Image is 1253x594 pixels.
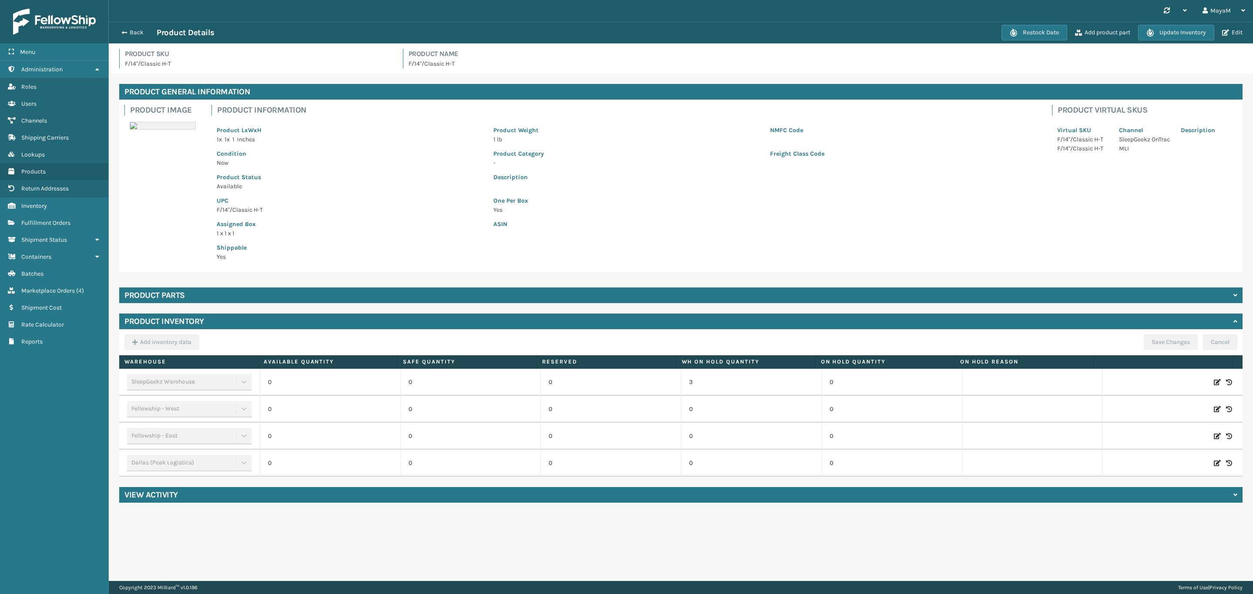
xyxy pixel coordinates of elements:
p: ASIN [493,220,1036,229]
p: Description [1181,126,1232,135]
td: 0 [681,423,821,450]
span: Lookups [21,151,45,158]
p: Condition [217,149,483,158]
p: Virtual SKU [1057,126,1109,135]
h3: Product Details [157,27,214,38]
span: Marketplace Orders [21,287,75,294]
td: 0 [821,396,962,423]
p: F/14"/Classic H-T [217,205,483,214]
i: Inventory History [1226,405,1232,414]
p: 0 [549,432,673,440]
button: Save Changes [1144,334,1198,350]
p: Yes [217,252,483,261]
i: Inventory History [1226,378,1232,387]
h4: Product Inventory [124,316,204,327]
span: Return Addresses [21,185,69,192]
h4: View Activity [124,490,178,500]
p: F/14"/Classic H-T [409,59,1243,68]
span: Containers [21,253,51,260]
h4: Product SKU [125,49,392,59]
span: Shipping Carriers [21,134,69,141]
label: Reserved [542,358,670,366]
img: 51104088640_40f294f443_o-scaled-700x700.jpg [130,122,196,130]
span: Channels [21,117,47,124]
p: MLI [1119,144,1170,153]
p: Available [217,182,483,191]
i: Inventory History [1226,432,1232,440]
span: Inventory [21,202,47,210]
td: 0 [400,369,541,396]
p: NMFC Code [770,126,1036,135]
td: 0 [821,423,962,450]
p: 0 [549,459,673,467]
span: Shipment Status [21,236,67,244]
label: On Hold Quantity [821,358,949,366]
span: Fulfillment Orders [21,219,70,227]
span: Roles [21,83,37,90]
p: Shippable [217,243,483,252]
p: Product Category [493,149,760,158]
td: 0 [260,423,400,450]
i: Inventory History [1226,459,1232,467]
button: Back [117,29,157,37]
button: Edit [1219,29,1245,37]
p: Copyright 2023 Milliard™ v 1.0.186 [119,581,198,594]
label: Warehouse [124,358,253,366]
a: Privacy Policy [1209,584,1243,591]
p: New [217,158,483,167]
span: 1 x [224,136,230,143]
span: Menu [20,48,35,56]
p: One Per Box [493,196,1036,205]
a: Terms of Use [1178,584,1208,591]
p: Product Weight [493,126,760,135]
p: UPC [217,196,483,205]
td: 0 [400,396,541,423]
span: Inches [237,136,255,143]
span: 1 lb [493,136,502,143]
td: 0 [821,369,962,396]
span: Products [21,168,46,175]
p: Freight Class Code [770,149,1036,158]
td: 0 [260,369,400,396]
button: Restock Date [1002,25,1067,40]
span: 1 x [217,136,222,143]
h4: Product Virtual SKUs [1058,105,1237,115]
span: Users [21,100,37,107]
td: 0 [260,450,400,477]
p: 0 [549,378,673,387]
td: 0 [400,423,541,450]
h4: Product General Information [119,84,1243,100]
td: 0 [400,450,541,477]
span: Reports [21,338,43,345]
p: F/14"/Classic H-T [1057,144,1109,153]
label: On Hold Reason [960,358,1089,366]
p: 1 x 1 x 1 [217,229,483,238]
td: 0 [821,450,962,477]
td: 0 [681,396,821,423]
button: Update Inventory [1138,25,1214,40]
p: - [493,158,760,167]
p: Yes [493,205,1036,214]
p: Assigned Box [217,220,483,229]
h4: Product Information [217,105,1042,115]
span: ( 4 ) [76,287,84,294]
td: 0 [681,450,821,477]
h4: Product parts [124,290,185,300]
button: Add product part [1072,29,1133,37]
p: F/14"/Classic H-T [1057,135,1109,144]
span: 1 [232,136,235,143]
p: Product Status [217,173,483,182]
p: 0 [549,405,673,414]
i: Edit [1214,378,1221,387]
span: Rate Calculator [21,321,64,328]
label: WH On hold quantity [682,358,810,366]
p: Description [493,173,1036,182]
p: SleepGeekz OnTrac [1119,135,1170,144]
span: Shipment Cost [21,304,62,311]
div: | [1178,581,1243,594]
label: Available Quantity [264,358,392,366]
span: Administration [21,66,63,73]
p: Channel [1119,126,1170,135]
img: logo [13,9,96,35]
td: 0 [260,396,400,423]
